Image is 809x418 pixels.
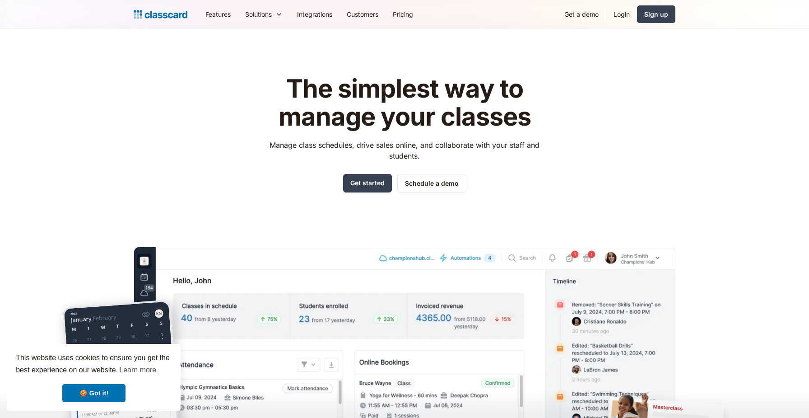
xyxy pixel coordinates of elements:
a: Get started [343,174,392,193]
a: Features [198,4,238,24]
a: Customers [339,4,386,24]
div: Solutions [238,4,290,24]
div: Solutions [245,9,272,19]
div: Sign up [644,9,668,19]
span: This website uses cookies to ensure you get the best experience on our website. [16,352,172,377]
a: Get a demo [557,4,606,24]
a: Pricing [386,4,420,24]
a: learn more about cookies [118,363,158,377]
a: home [134,8,187,21]
a: Schedule a demo [397,174,466,193]
a: Integrations [290,4,339,24]
a: dismiss cookie message [62,384,126,402]
div: cookieconsent [7,344,181,411]
h1: The simplest way to manage your classes [261,75,548,131]
a: Login [606,4,637,24]
p: Manage class schedules, drive sales online, and collaborate with your staff and students. [261,140,548,161]
a: Sign up [637,5,675,23]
